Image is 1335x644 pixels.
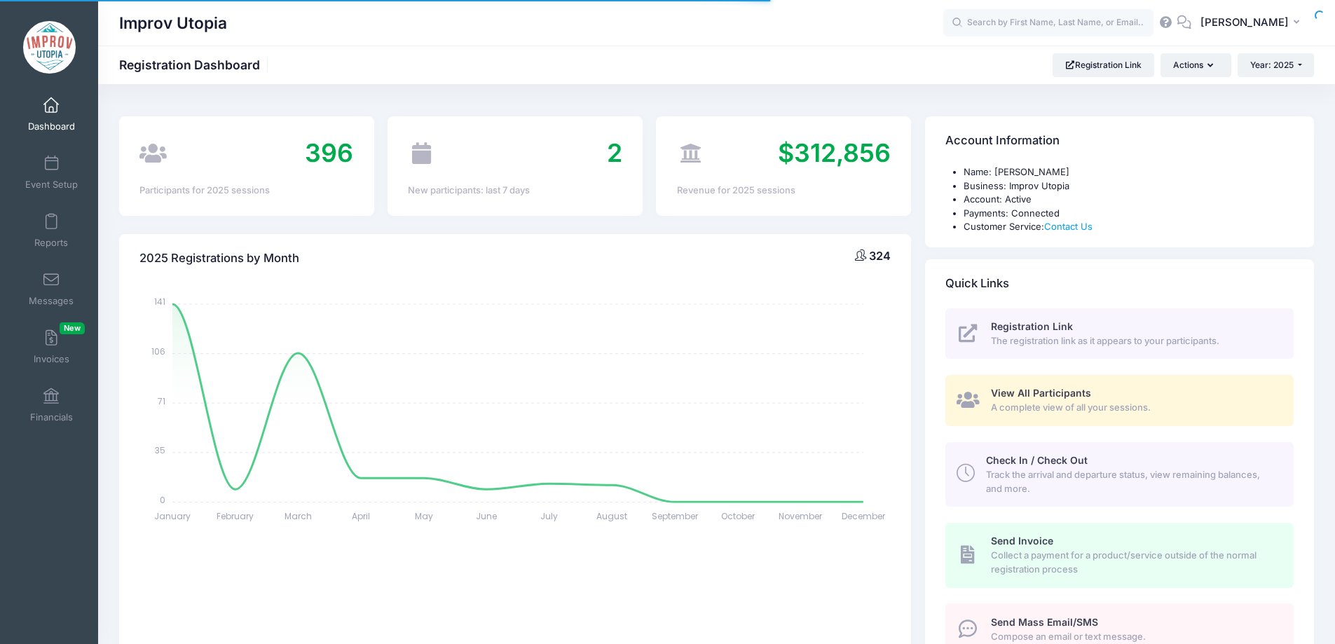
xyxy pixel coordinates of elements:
[60,322,85,334] span: New
[18,322,85,371] a: InvoicesNew
[408,184,622,198] div: New participants: last 7 days
[217,510,254,522] tspan: February
[964,207,1294,221] li: Payments: Connected
[305,137,353,168] span: 396
[1161,53,1231,77] button: Actions
[945,263,1009,303] h4: Quick Links
[158,395,165,406] tspan: 71
[779,510,823,522] tspan: November
[540,510,558,522] tspan: July
[991,320,1073,332] span: Registration Link
[991,630,1278,644] span: Compose an email or text message.
[945,523,1294,587] a: Send Invoice Collect a payment for a product/service outside of the normal registration process
[34,353,69,365] span: Invoices
[29,295,74,307] span: Messages
[154,510,191,522] tspan: January
[352,510,370,522] tspan: April
[285,510,312,522] tspan: March
[869,249,891,263] span: 324
[986,454,1088,466] span: Check In / Check Out
[151,345,165,357] tspan: 106
[155,444,165,456] tspan: 35
[964,179,1294,193] li: Business: Improv Utopia
[945,375,1294,426] a: View All Participants A complete view of all your sessions.
[1044,221,1093,232] a: Contact Us
[991,387,1091,399] span: View All Participants
[139,184,353,198] div: Participants for 2025 sessions
[476,510,497,522] tspan: June
[986,468,1278,495] span: Track the arrival and departure status, view remaining balances, and more.
[18,148,85,197] a: Event Setup
[943,9,1153,37] input: Search by First Name, Last Name, or Email...
[119,57,272,72] h1: Registration Dashboard
[25,179,78,191] span: Event Setup
[34,237,68,249] span: Reports
[945,308,1294,359] a: Registration Link The registration link as it appears to your participants.
[18,206,85,255] a: Reports
[991,401,1278,415] span: A complete view of all your sessions.
[18,381,85,430] a: Financials
[991,535,1053,547] span: Send Invoice
[28,121,75,132] span: Dashboard
[18,264,85,313] a: Messages
[964,165,1294,179] li: Name: [PERSON_NAME]
[721,510,755,522] tspan: October
[991,334,1278,348] span: The registration link as it appears to your participants.
[119,7,227,39] h1: Improv Utopia
[1250,60,1294,70] span: Year: 2025
[139,238,299,278] h4: 2025 Registrations by Month
[160,493,165,505] tspan: 0
[597,510,628,522] tspan: August
[18,90,85,139] a: Dashboard
[1200,15,1289,30] span: [PERSON_NAME]
[154,296,165,308] tspan: 141
[945,442,1294,507] a: Check In / Check Out Track the arrival and departure status, view remaining balances, and more.
[30,411,73,423] span: Financials
[415,510,433,522] tspan: May
[964,193,1294,207] li: Account: Active
[964,220,1294,234] li: Customer Service:
[607,137,622,168] span: 2
[991,616,1098,628] span: Send Mass Email/SMS
[945,121,1060,161] h4: Account Information
[778,137,891,168] span: $312,856
[677,184,891,198] div: Revenue for 2025 sessions
[1053,53,1154,77] a: Registration Link
[652,510,699,522] tspan: September
[991,549,1278,576] span: Collect a payment for a product/service outside of the normal registration process
[23,21,76,74] img: Improv Utopia
[842,510,886,522] tspan: December
[1238,53,1314,77] button: Year: 2025
[1191,7,1314,39] button: [PERSON_NAME]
